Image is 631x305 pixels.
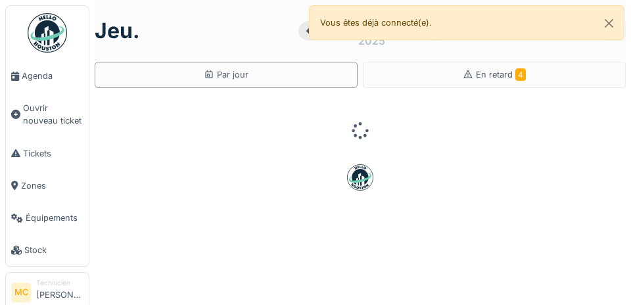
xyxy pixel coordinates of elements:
[515,68,526,81] span: 4
[309,5,624,40] div: Vous êtes déjà connecté(e).
[6,202,89,234] a: Équipements
[24,244,83,256] span: Stock
[6,60,89,92] a: Agenda
[6,137,89,170] a: Tickets
[594,6,624,41] button: Close
[204,68,248,81] div: Par jour
[476,70,526,80] span: En retard
[6,234,89,266] a: Stock
[95,18,140,43] h1: jeu.
[26,212,83,224] span: Équipements
[347,164,373,191] img: badge-BVDL4wpA.svg
[22,70,83,82] span: Agenda
[23,147,83,160] span: Tickets
[358,33,385,49] div: 2025
[36,278,83,288] div: Technicien
[11,283,31,302] li: MC
[6,92,89,137] a: Ouvrir nouveau ticket
[6,170,89,202] a: Zones
[21,179,83,192] span: Zones
[23,102,83,127] span: Ouvrir nouveau ticket
[28,13,67,53] img: Badge_color-CXgf-gQk.svg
